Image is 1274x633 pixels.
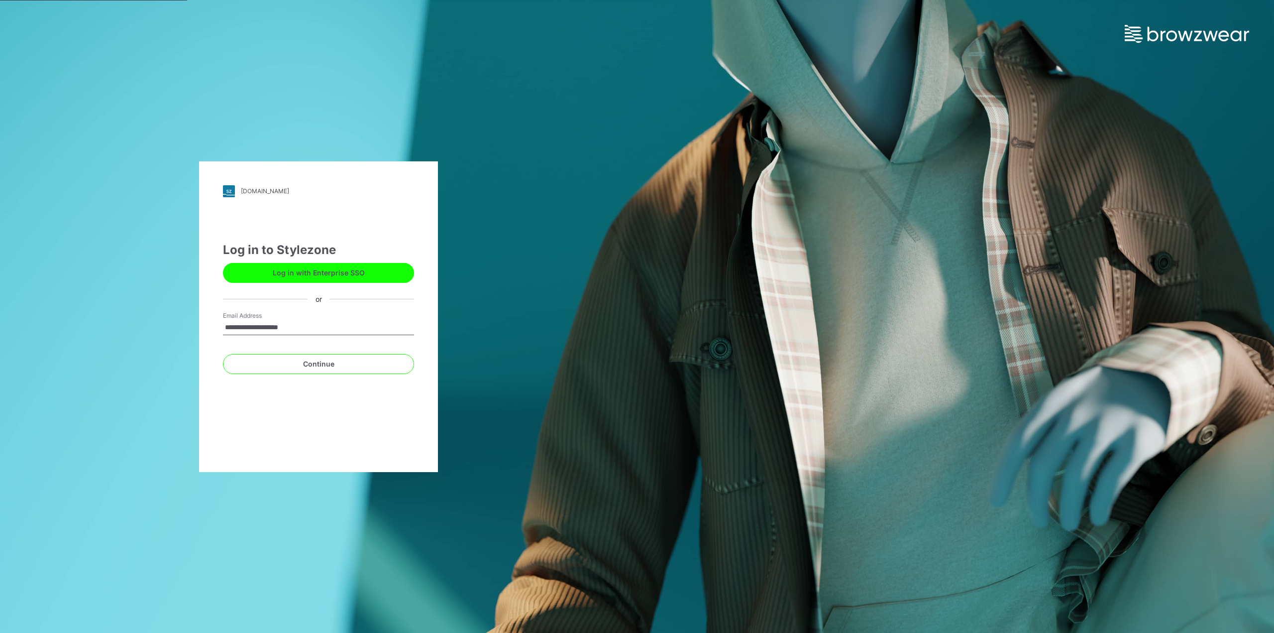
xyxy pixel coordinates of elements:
[223,185,235,197] img: stylezone-logo.562084cfcfab977791bfbf7441f1a819.svg
[223,311,293,320] label: Email Address
[223,263,414,283] button: Log in with Enterprise SSO
[223,241,414,259] div: Log in to Stylezone
[1125,25,1249,43] img: browzwear-logo.e42bd6dac1945053ebaf764b6aa21510.svg
[223,354,414,374] button: Continue
[241,187,289,195] div: [DOMAIN_NAME]
[308,294,330,304] div: or
[223,185,414,197] a: [DOMAIN_NAME]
